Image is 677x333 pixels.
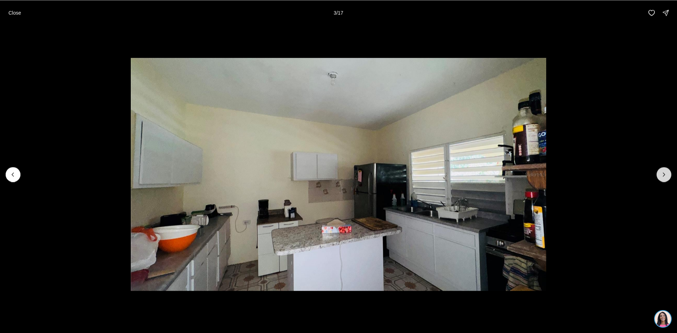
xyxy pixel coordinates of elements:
img: be3d4b55-7850-4bcb-9297-a2f9cd376e78.png [4,4,20,20]
button: Close [4,6,25,20]
p: 3 / 17 [334,10,343,16]
button: Next slide [657,167,671,182]
button: Previous slide [6,167,20,182]
p: Close [8,10,21,16]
